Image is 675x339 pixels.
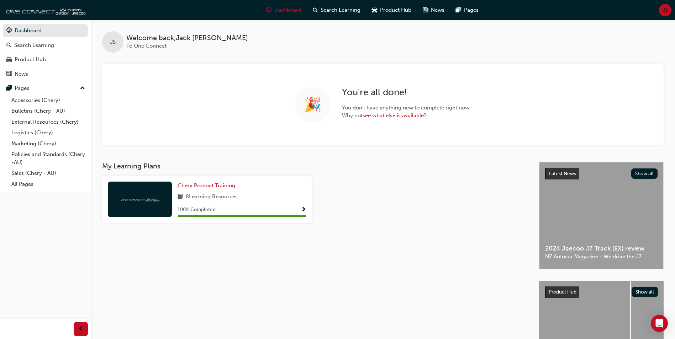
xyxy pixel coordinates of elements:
a: Logistics (Chery) [9,127,88,138]
a: News [3,68,88,81]
span: car-icon [6,56,12,63]
span: car-icon [372,6,377,15]
span: Show Progress [301,207,306,213]
span: News [431,6,444,14]
span: pages-icon [6,85,12,92]
a: Dashboard [3,24,88,37]
a: Latest NewsShow all [545,168,658,179]
span: Product Hub [380,6,411,14]
h3: My Learning Plans [102,162,528,170]
button: Pages [3,82,88,95]
span: Dashboard [274,6,301,14]
span: search-icon [6,42,11,49]
a: Search Learning [3,39,88,52]
a: car-iconProduct Hub [366,3,417,17]
span: Chery Product Training [178,182,235,189]
span: pages-icon [456,6,461,15]
span: To One Connect [126,43,167,49]
a: pages-iconPages [450,3,484,17]
a: Policies and Standards (Chery -AU) [9,149,88,168]
span: Search Learning [321,6,360,14]
span: guage-icon [266,6,271,15]
a: Chery Product Training [178,182,238,190]
span: JS [663,6,668,14]
span: You don ' t have anything new to complete right now. [342,104,471,112]
a: see what else is available? [363,112,426,119]
div: Open Intercom Messenger [651,315,668,332]
span: Why not [342,112,471,120]
span: Welcome back , Jack [PERSON_NAME] [126,34,248,42]
span: Product Hub [549,289,576,295]
a: guage-iconDashboard [260,3,307,17]
span: Latest News [549,171,576,177]
div: News [15,70,28,78]
h2: You ' re all done! [342,87,471,98]
span: search-icon [313,6,318,15]
a: Latest NewsShow all2024 Jaecoo J7 Track (EX) reviewNZ Autocar Magazine - We drive the J7. [539,162,664,269]
div: Pages [15,84,29,92]
span: 8 Learning Resources [186,193,238,201]
span: Pages [464,6,479,14]
div: Search Learning [14,41,54,49]
span: NZ Autocar Magazine - We drive the J7. [545,253,658,261]
span: guage-icon [6,28,12,34]
a: Product Hub [3,53,88,66]
img: oneconnect [120,196,159,203]
img: oneconnect [4,3,85,17]
a: Marketing (Chery) [9,138,88,149]
span: up-icon [80,84,85,93]
a: Accessories (Chery) [9,95,88,106]
span: 🎉 [304,101,322,109]
a: External Resources (Chery) [9,117,88,128]
span: news-icon [423,6,428,15]
span: prev-icon [78,325,84,334]
span: book-icon [178,193,183,201]
button: Show all [631,168,658,179]
a: All Pages [9,179,88,190]
a: Sales (Chery - AU) [9,168,88,179]
a: news-iconNews [417,3,450,17]
button: JS [659,4,671,16]
a: search-iconSearch Learning [307,3,366,17]
span: news-icon [6,71,12,77]
a: Bulletins (Chery - AU) [9,106,88,117]
span: 2024 Jaecoo J7 Track (EX) review [545,244,658,253]
span: JS [110,38,116,46]
a: Product HubShow all [545,286,658,298]
span: 100 % Completed [178,206,216,214]
button: DashboardSearch LearningProduct HubNews [3,23,88,82]
button: Show Progress [301,205,306,214]
button: Show all [632,287,658,297]
div: Product Hub [15,55,46,64]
